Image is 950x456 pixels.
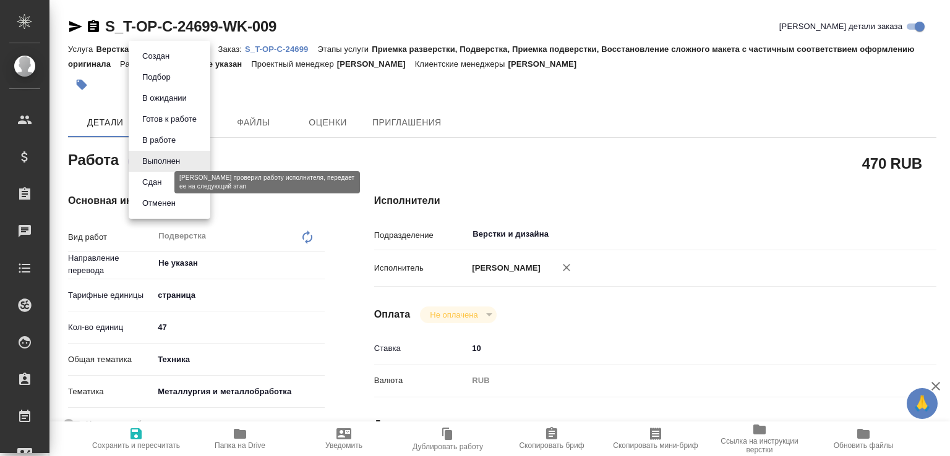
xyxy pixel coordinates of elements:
[139,70,174,84] button: Подбор
[139,133,179,147] button: В работе
[139,91,190,105] button: В ожидании
[139,175,165,189] button: Сдан
[139,196,179,210] button: Отменен
[139,112,200,126] button: Готов к работе
[139,154,184,168] button: Выполнен
[139,49,173,63] button: Создан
